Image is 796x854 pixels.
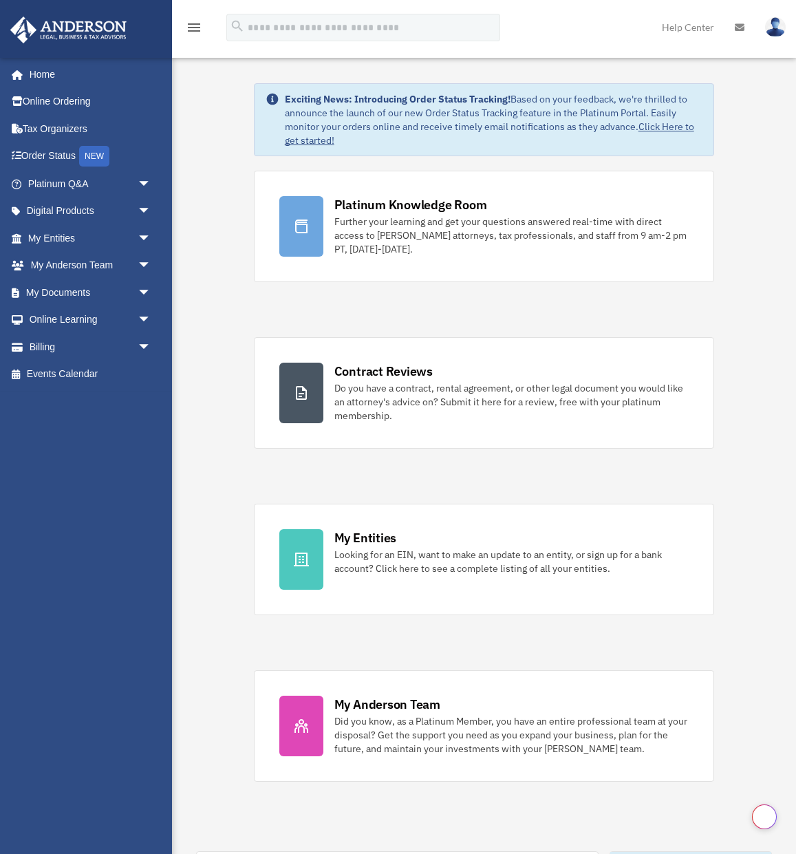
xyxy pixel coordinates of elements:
[10,198,172,225] a: Digital Productsarrow_drop_down
[138,252,165,280] span: arrow_drop_down
[6,17,131,43] img: Anderson Advisors Platinum Portal
[10,333,172,361] a: Billingarrow_drop_down
[334,529,396,546] div: My Entities
[138,279,165,307] span: arrow_drop_down
[10,252,172,279] a: My Anderson Teamarrow_drop_down
[334,215,689,256] div: Further your learning and get your questions answered real-time with direct access to [PERSON_NAM...
[138,224,165,253] span: arrow_drop_down
[10,170,172,198] a: Platinum Q&Aarrow_drop_down
[334,714,689,756] div: Did you know, as a Platinum Member, you have an entire professional team at your disposal? Get th...
[285,93,510,105] strong: Exciting News: Introducing Order Status Tracking!
[186,24,202,36] a: menu
[10,142,172,171] a: Order StatusNEW
[254,337,715,449] a: Contract Reviews Do you have a contract, rental agreement, or other legal document you would like...
[765,17,786,37] img: User Pic
[285,92,703,147] div: Based on your feedback, we're thrilled to announce the launch of our new Order Status Tracking fe...
[10,224,172,252] a: My Entitiesarrow_drop_down
[10,361,172,388] a: Events Calendar
[254,504,715,615] a: My Entities Looking for an EIN, want to make an update to an entity, or sign up for a bank accoun...
[334,548,689,575] div: Looking for an EIN, want to make an update to an entity, or sign up for a bank account? Click her...
[138,170,165,198] span: arrow_drop_down
[138,333,165,361] span: arrow_drop_down
[10,306,172,334] a: Online Learningarrow_drop_down
[138,306,165,334] span: arrow_drop_down
[10,279,172,306] a: My Documentsarrow_drop_down
[79,146,109,167] div: NEW
[186,19,202,36] i: menu
[334,381,689,423] div: Do you have a contract, rental agreement, or other legal document you would like an attorney's ad...
[254,171,715,282] a: Platinum Knowledge Room Further your learning and get your questions answered real-time with dire...
[334,696,440,713] div: My Anderson Team
[138,198,165,226] span: arrow_drop_down
[10,88,172,116] a: Online Ordering
[285,120,694,147] a: Click Here to get started!
[230,19,245,34] i: search
[10,115,172,142] a: Tax Organizers
[10,61,165,88] a: Home
[334,363,433,380] div: Contract Reviews
[254,670,715,782] a: My Anderson Team Did you know, as a Platinum Member, you have an entire professional team at your...
[334,196,487,213] div: Platinum Knowledge Room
